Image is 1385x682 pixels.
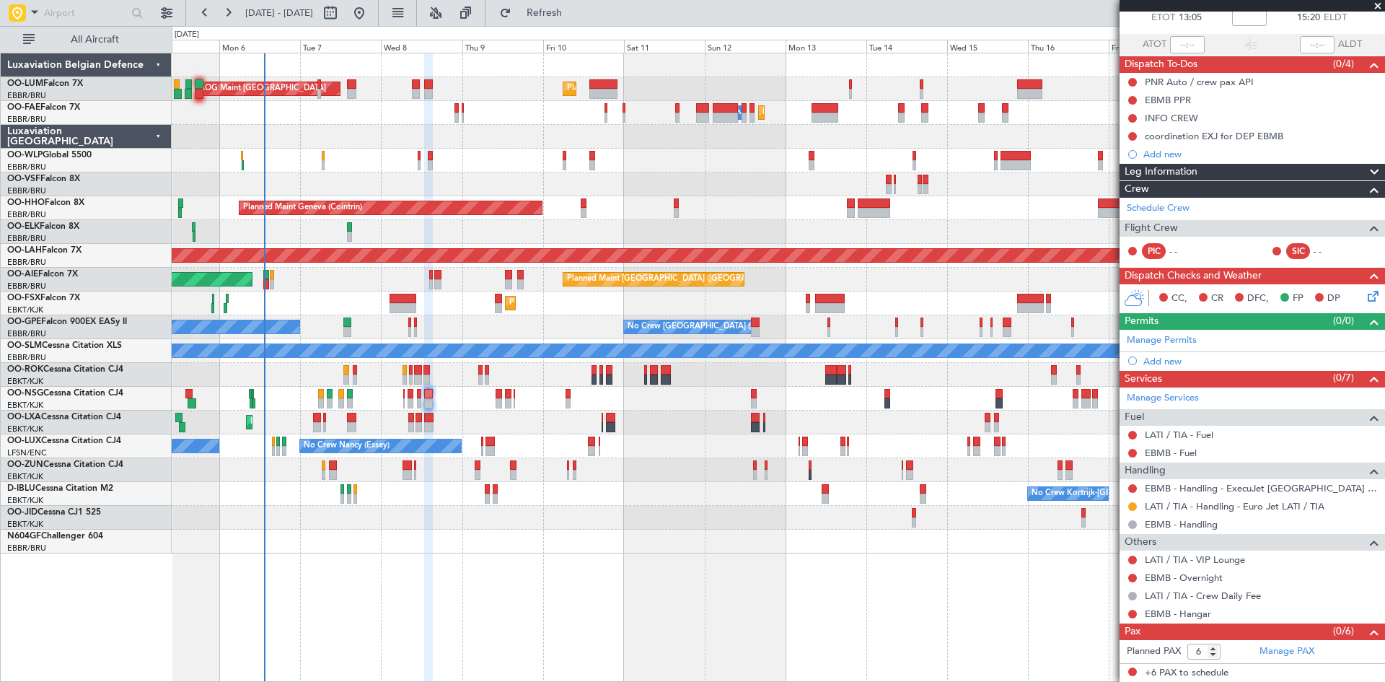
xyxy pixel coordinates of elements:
a: EBBR/BRU [7,162,46,172]
span: (0/6) [1333,624,1354,639]
span: DFC, [1247,292,1269,306]
input: --:-- [1170,36,1205,53]
a: OO-HHOFalcon 8X [7,198,84,207]
a: EBBR/BRU [7,209,46,220]
span: Refresh [514,8,575,18]
span: 15:20 [1297,11,1320,25]
div: [DATE] [175,29,199,41]
span: FP [1293,292,1303,306]
span: ATOT [1143,38,1166,52]
div: Planned Maint Kortrijk-[GEOGRAPHIC_DATA] [250,411,418,433]
span: OO-ROK [7,365,43,374]
div: - - [1169,245,1202,258]
span: ALDT [1338,38,1362,52]
a: EBKT/KJK [7,424,43,434]
span: N604GF [7,532,41,541]
span: D-IBLU [7,484,35,493]
span: Permits [1125,313,1158,330]
span: OO-VSF [7,175,40,183]
span: ETOT [1151,11,1175,25]
span: OO-FSX [7,294,40,302]
span: OO-SLM [7,341,42,350]
span: OO-LXA [7,413,41,421]
div: Sun 5 [138,40,219,53]
a: Manage Services [1127,391,1199,406]
a: EBBR/BRU [7,90,46,101]
a: EBMB - Handling - ExecuJet [GEOGRAPHIC_DATA] EBBR / BRU [1145,482,1378,494]
a: EBKT/KJK [7,471,43,482]
a: LATI / TIA - Fuel [1145,429,1213,441]
span: OO-LAH [7,246,42,255]
input: Airport [44,2,127,24]
a: OO-VSFFalcon 8X [7,175,80,183]
a: EBBR/BRU [7,114,46,125]
a: EBMB - Overnight [1145,572,1223,584]
div: Wed 15 [947,40,1028,53]
a: EBBR/BRU [7,328,46,339]
span: (0/0) [1333,313,1354,328]
div: No Crew Nancy (Essey) [304,435,390,457]
div: Fri 10 [543,40,624,53]
a: EBKT/KJK [7,495,43,506]
span: OO-LUX [7,437,41,445]
a: OO-LUMFalcon 7X [7,79,83,88]
span: DP [1327,292,1340,306]
a: LATI / TIA - VIP Lounge [1145,554,1245,566]
span: Pax [1125,624,1140,640]
a: EBBR/BRU [7,543,46,554]
a: EBBR/BRU [7,257,46,268]
div: AOG Maint [GEOGRAPHIC_DATA] [199,78,326,100]
a: EBBR/BRU [7,185,46,196]
div: EBMB PPR [1145,94,1191,106]
a: OO-LUXCessna Citation CJ4 [7,437,121,445]
span: OO-JID [7,508,38,517]
span: OO-AIE [7,270,38,279]
span: CR [1211,292,1223,306]
a: OO-LAHFalcon 7X [7,246,82,255]
a: OO-NSGCessna Citation CJ4 [7,389,123,398]
span: Dispatch To-Dos [1125,56,1197,73]
span: Leg Information [1125,164,1197,180]
div: Planned Maint Kortrijk-[GEOGRAPHIC_DATA] [509,292,677,314]
div: Add new [1143,355,1378,367]
span: Services [1125,371,1162,388]
div: SIC [1286,243,1310,259]
span: Fuel [1125,409,1144,426]
span: OO-ELK [7,222,40,231]
div: - - [1314,245,1346,258]
span: OO-HHO [7,198,45,207]
div: INFO CREW [1145,112,1198,124]
div: PIC [1142,243,1166,259]
div: Fri 17 [1109,40,1190,53]
span: OO-WLP [7,151,43,159]
span: Flight Crew [1125,220,1178,237]
span: (0/4) [1333,56,1354,71]
span: (0/7) [1333,370,1354,385]
div: PNR Auto / crew pax API [1145,76,1254,88]
a: OO-AIEFalcon 7X [7,270,78,279]
div: Sat 11 [624,40,705,53]
span: Crew [1125,181,1149,198]
span: OO-GPE [7,318,41,326]
a: EBKT/KJK [7,519,43,530]
a: EBMB - Hangar [1145,608,1211,620]
a: EBKT/KJK [7,305,43,315]
a: EBKT/KJK [7,376,43,387]
a: OO-WLPGlobal 5500 [7,151,92,159]
a: OO-ELKFalcon 8X [7,222,79,231]
div: Wed 8 [381,40,462,53]
span: All Aircraft [38,35,152,45]
span: +6 PAX to schedule [1145,666,1228,681]
a: OO-ROKCessna Citation CJ4 [7,365,123,374]
a: Manage Permits [1127,333,1197,348]
a: EBBR/BRU [7,281,46,292]
div: Mon 6 [219,40,300,53]
a: OO-LXACessna Citation CJ4 [7,413,121,421]
div: Mon 13 [786,40,866,53]
a: EBMB - Fuel [1145,447,1197,459]
button: Refresh [493,1,579,25]
div: No Crew Kortrijk-[GEOGRAPHIC_DATA] [1032,483,1180,504]
div: Sun 12 [705,40,786,53]
span: 13:05 [1179,11,1202,25]
a: LATI / TIA - Handling - Euro Jet LATI / TIA [1145,500,1324,512]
